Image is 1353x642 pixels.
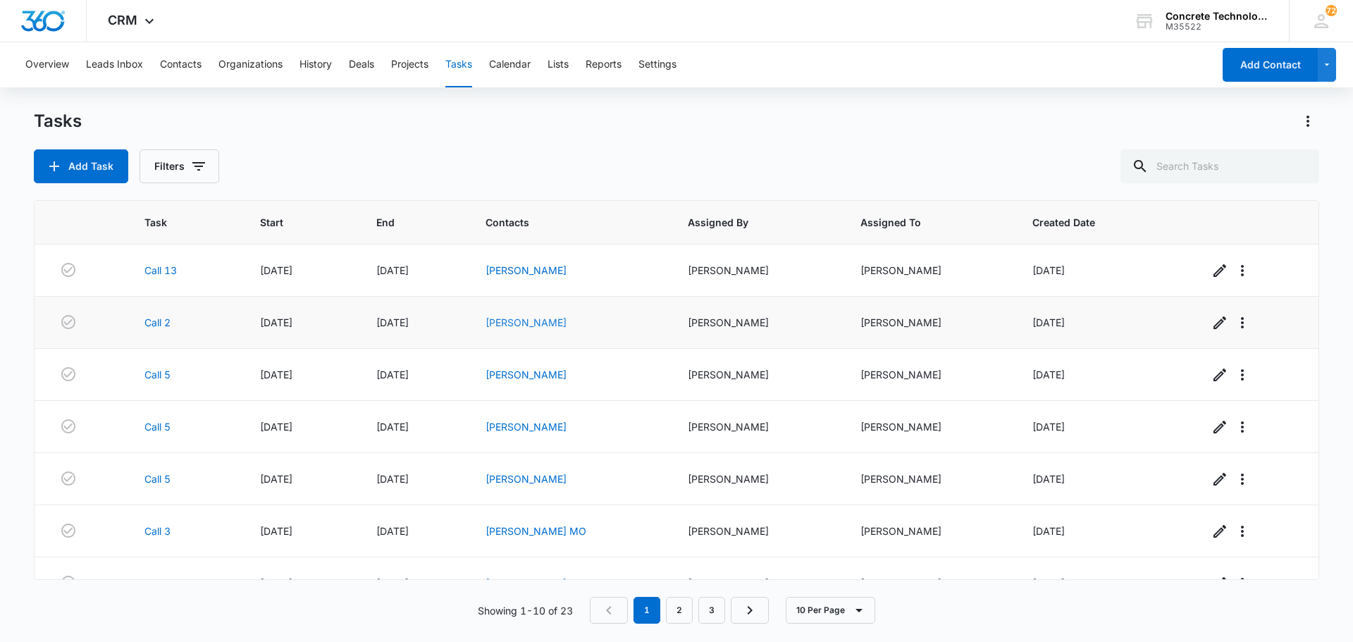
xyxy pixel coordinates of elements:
[486,577,583,589] a: [PERSON_NAME] GA
[486,369,567,381] a: [PERSON_NAME]
[376,369,409,381] span: [DATE]
[1326,5,1337,16] span: 72
[590,597,769,624] nav: Pagination
[144,419,171,434] a: Call 5
[376,421,409,433] span: [DATE]
[376,577,409,589] span: [DATE]
[144,524,171,538] a: Call 3
[299,42,332,87] button: History
[860,367,999,382] div: [PERSON_NAME]
[376,264,409,276] span: [DATE]
[1032,473,1065,485] span: [DATE]
[860,215,979,230] span: Assigned To
[34,149,128,183] button: Add Task
[144,367,171,382] a: Call 5
[489,42,531,87] button: Calendar
[860,471,999,486] div: [PERSON_NAME]
[260,577,292,589] span: [DATE]
[391,42,428,87] button: Projects
[486,316,567,328] a: [PERSON_NAME]
[586,42,622,87] button: Reports
[688,215,806,230] span: Assigned By
[860,419,999,434] div: [PERSON_NAME]
[860,263,999,278] div: [PERSON_NAME]
[666,597,693,624] a: Page 2
[218,42,283,87] button: Organizations
[688,263,827,278] div: [PERSON_NAME]
[144,215,206,230] span: Task
[445,42,472,87] button: Tasks
[1032,577,1065,589] span: [DATE]
[548,42,569,87] button: Lists
[140,149,219,183] button: Filters
[1032,316,1065,328] span: [DATE]
[634,597,660,624] em: 1
[260,316,292,328] span: [DATE]
[376,215,431,230] span: End
[260,264,292,276] span: [DATE]
[1032,215,1154,230] span: Created Date
[260,369,292,381] span: [DATE]
[688,576,827,591] div: [PERSON_NAME]
[1326,5,1337,16] div: notifications count
[786,597,875,624] button: 10 Per Page
[260,473,292,485] span: [DATE]
[108,13,137,27] span: CRM
[349,42,374,87] button: Deals
[688,315,827,330] div: [PERSON_NAME]
[860,524,999,538] div: [PERSON_NAME]
[688,419,827,434] div: [PERSON_NAME]
[486,264,567,276] a: [PERSON_NAME]
[1297,110,1319,132] button: Actions
[376,316,409,328] span: [DATE]
[376,473,409,485] span: [DATE]
[486,215,634,230] span: Contacts
[486,473,567,485] a: [PERSON_NAME]
[1166,22,1268,32] div: account id
[144,576,171,591] a: Call 2
[260,421,292,433] span: [DATE]
[144,315,171,330] a: Call 2
[860,315,999,330] div: [PERSON_NAME]
[144,471,171,486] a: Call 5
[1032,421,1065,433] span: [DATE]
[1032,525,1065,537] span: [DATE]
[25,42,69,87] button: Overview
[478,603,573,618] p: Showing 1-10 of 23
[731,597,769,624] a: Next Page
[1032,264,1065,276] span: [DATE]
[688,471,827,486] div: [PERSON_NAME]
[160,42,202,87] button: Contacts
[1032,369,1065,381] span: [DATE]
[638,42,676,87] button: Settings
[260,525,292,537] span: [DATE]
[260,215,322,230] span: Start
[688,524,827,538] div: [PERSON_NAME]
[1223,48,1318,82] button: Add Contact
[144,263,177,278] a: Call 13
[698,597,725,624] a: Page 3
[34,111,82,132] h1: Tasks
[1166,11,1268,22] div: account name
[86,42,143,87] button: Leads Inbox
[688,367,827,382] div: [PERSON_NAME]
[486,421,567,433] a: [PERSON_NAME]
[860,576,999,591] div: [PERSON_NAME]
[1120,149,1319,183] input: Search Tasks
[486,525,586,537] a: [PERSON_NAME] MO
[376,525,409,537] span: [DATE]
